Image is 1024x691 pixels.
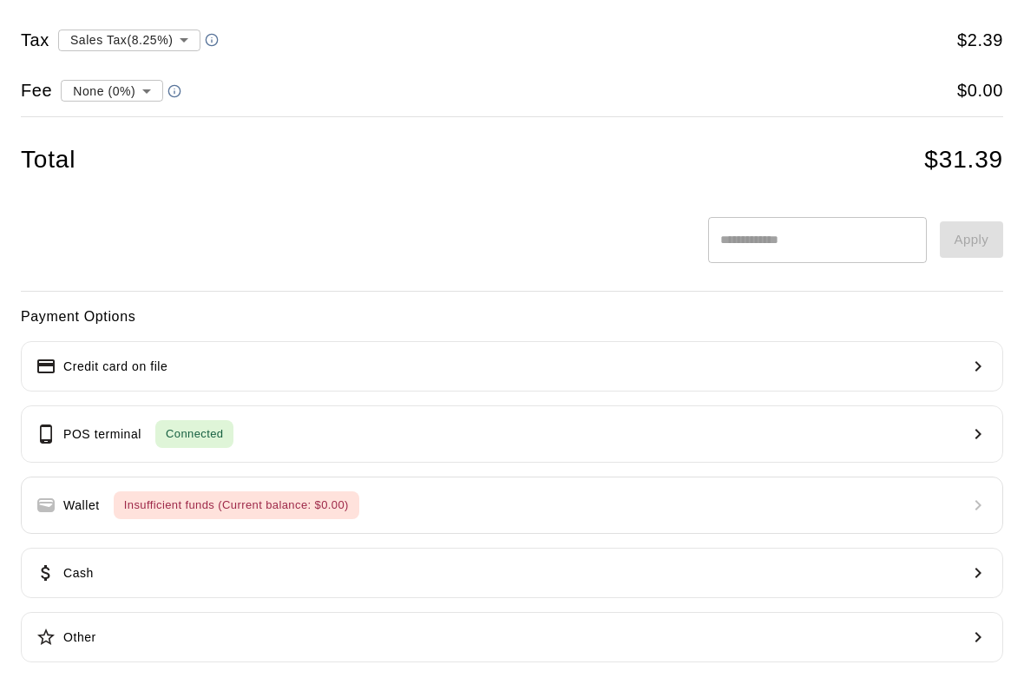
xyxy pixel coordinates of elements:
h4: $ 31.39 [924,145,1003,175]
div: None (0%) [61,75,163,107]
p: Credit card on file [63,358,167,376]
p: Cash [63,564,94,582]
h4: Total [21,145,75,175]
h5: Tax [21,29,49,52]
button: Credit card on file [21,341,1003,392]
button: Cash [21,548,1003,598]
p: Other [63,628,96,647]
h5: $ 2.39 [957,29,1003,52]
span: Connected [155,424,233,444]
button: Other [21,612,1003,662]
div: Sales Tax ( 8.25 %) [58,23,200,56]
h6: Payment Options [21,306,1003,328]
h5: $ 0.00 [957,79,1003,102]
p: POS terminal [63,425,141,444]
h5: Fee [21,79,52,102]
button: POS terminalConnected [21,405,1003,463]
